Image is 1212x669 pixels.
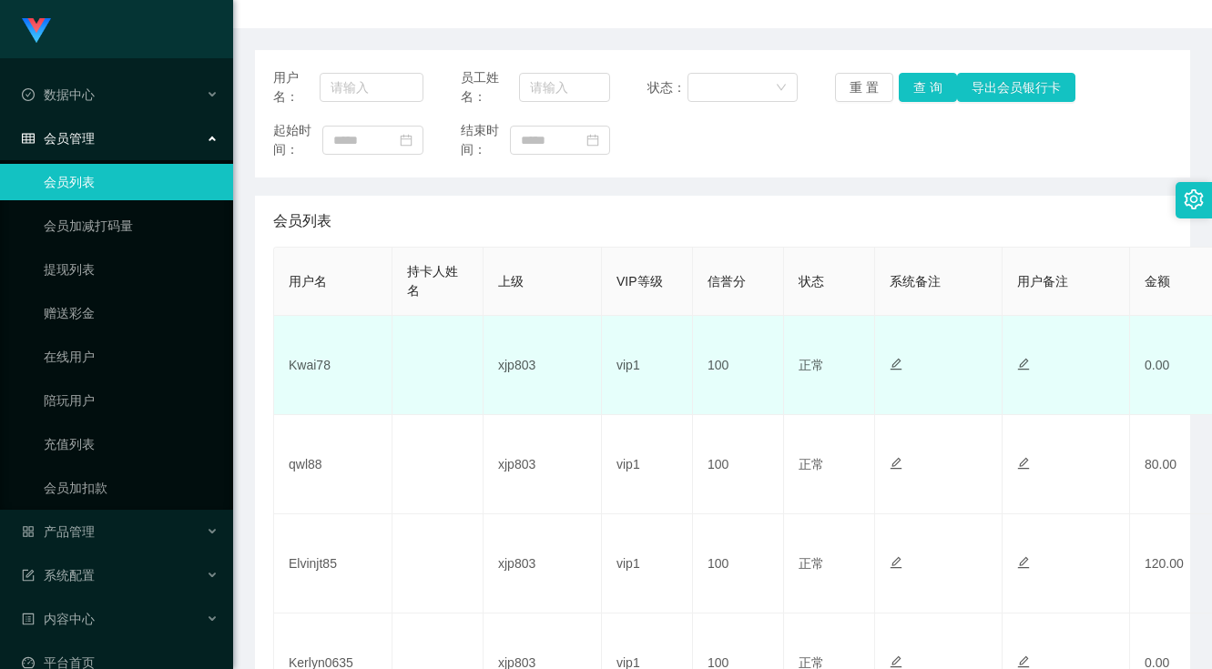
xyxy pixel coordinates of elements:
[44,426,219,462] a: 充值列表
[586,134,599,147] i: 图标: calendar
[44,208,219,244] a: 会员加减打码量
[273,210,331,232] span: 会员列表
[400,134,412,147] i: 图标: calendar
[274,514,392,613] td: Elvinjt85
[890,358,902,370] i: 图标: edit
[289,274,327,289] span: 用户名
[799,556,824,571] span: 正常
[498,274,524,289] span: 上级
[22,613,35,625] i: 图标: profile
[799,274,824,289] span: 状态
[693,316,784,415] td: 100
[835,73,893,102] button: 重 置
[799,457,824,471] span: 正常
[22,568,95,583] span: 系统配置
[273,68,320,106] span: 用户名：
[602,514,693,613] td: vip1
[1184,189,1204,209] i: 图标: setting
[484,514,602,613] td: xjp803
[1017,274,1068,289] span: 用户备注
[22,524,95,539] span: 产品管理
[693,514,784,613] td: 100
[647,78,687,97] span: 状态：
[22,88,35,101] i: 图标: check-circle-o
[602,316,693,415] td: vip1
[461,121,510,159] span: 结束时间：
[602,415,693,514] td: vip1
[407,264,458,298] span: 持卡人姓名
[22,131,95,146] span: 会员管理
[693,415,784,514] td: 100
[274,316,392,415] td: Kwai78
[519,73,610,102] input: 请输入
[44,251,219,288] a: 提现列表
[22,525,35,538] i: 图标: appstore-o
[461,68,520,106] span: 员工姓名：
[44,382,219,419] a: 陪玩用户
[320,73,423,102] input: 请输入
[708,274,746,289] span: 信誉分
[44,164,219,200] a: 会员列表
[799,358,824,372] span: 正常
[44,295,219,331] a: 赠送彩金
[890,655,902,668] i: 图标: edit
[274,415,392,514] td: qwl88
[273,121,322,159] span: 起始时间：
[890,457,902,470] i: 图标: edit
[776,82,787,95] i: 图标: down
[484,316,602,415] td: xjp803
[616,274,663,289] span: VIP等级
[890,274,941,289] span: 系统备注
[22,18,51,44] img: logo.9652507e.png
[957,73,1075,102] button: 导出会员银行卡
[22,87,95,102] span: 数据中心
[22,612,95,626] span: 内容中心
[1017,655,1030,668] i: 图标: edit
[22,569,35,582] i: 图标: form
[1017,457,1030,470] i: 图标: edit
[1017,358,1030,370] i: 图标: edit
[899,73,957,102] button: 查 询
[44,339,219,375] a: 在线用户
[1017,556,1030,569] i: 图标: edit
[44,470,219,506] a: 会员加扣款
[484,415,602,514] td: xjp803
[890,556,902,569] i: 图标: edit
[22,132,35,145] i: 图标: table
[1145,274,1170,289] span: 金额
